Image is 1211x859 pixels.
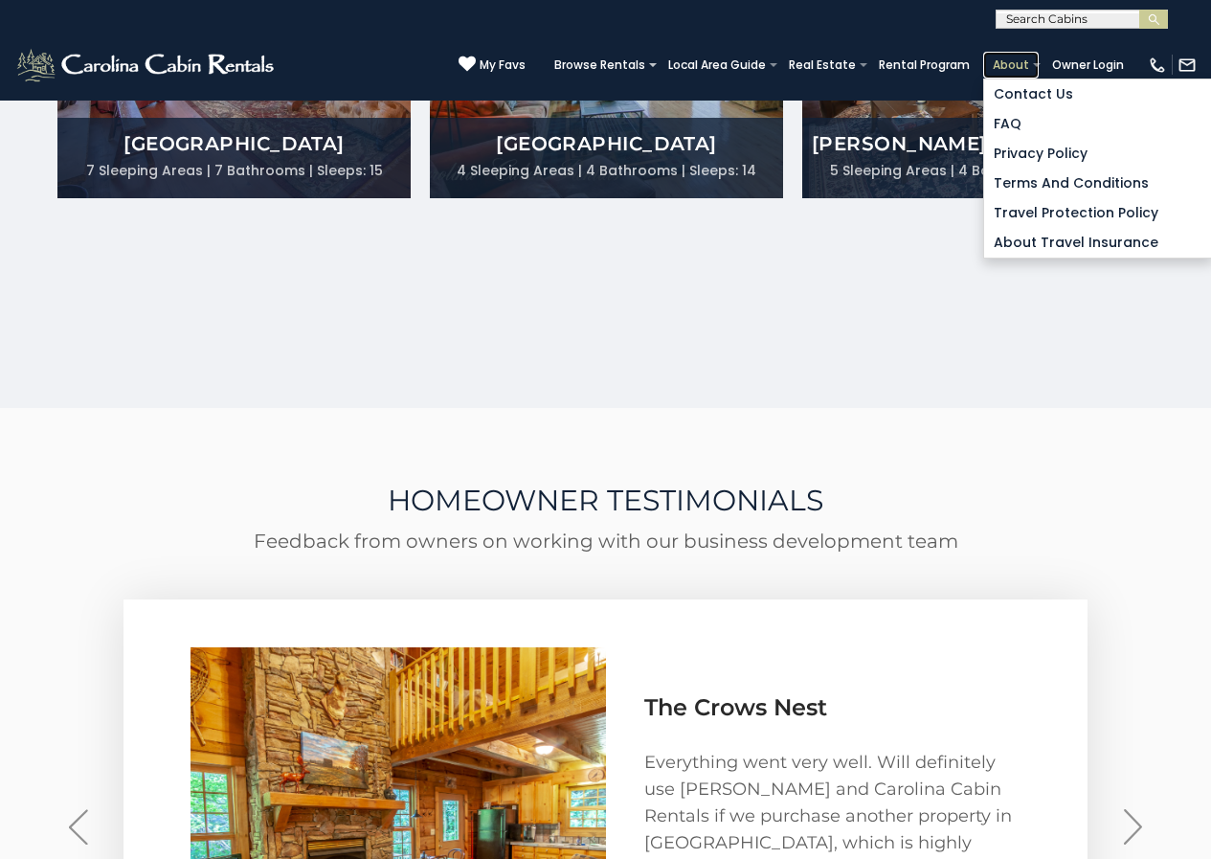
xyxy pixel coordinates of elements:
a: About [983,52,1039,79]
a: Real Estate [779,52,865,79]
li: 7 Bathrooms [214,157,313,184]
img: arrow [1124,809,1143,845]
img: arrow [69,809,88,845]
a: Rental Program [869,52,979,79]
h2: HOMEOWNER TESTIMONIALS [123,409,1088,516]
li: 5 Sleeping Areas [830,157,954,184]
img: mail-regular-white.png [1177,56,1197,75]
h3: The Crows Nest [644,695,1021,720]
li: 4 Bathrooms [586,157,685,184]
img: White-1-2.png [14,46,280,84]
h4: [GEOGRAPHIC_DATA] [430,130,783,157]
li: 4 Bathrooms [958,157,1058,184]
h4: [GEOGRAPHIC_DATA] [57,130,411,157]
h4: [PERSON_NAME] Bay on [PERSON_NAME] Lake [802,130,1155,157]
li: Sleeps: 14 [689,157,756,184]
a: Owner Login [1043,52,1133,79]
a: Browse Rentals [545,52,655,79]
li: 7 Sleeping Areas [86,157,211,184]
a: My Favs [459,56,526,75]
span: My Favs [480,57,526,74]
a: Local Area Guide [659,52,775,79]
li: Sleeps: 15 [317,157,383,184]
img: phone-regular-white.png [1148,56,1167,75]
p: Feedback from owners on working with our business development team [170,531,1042,552]
li: 4 Sleeping Areas [457,157,582,184]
